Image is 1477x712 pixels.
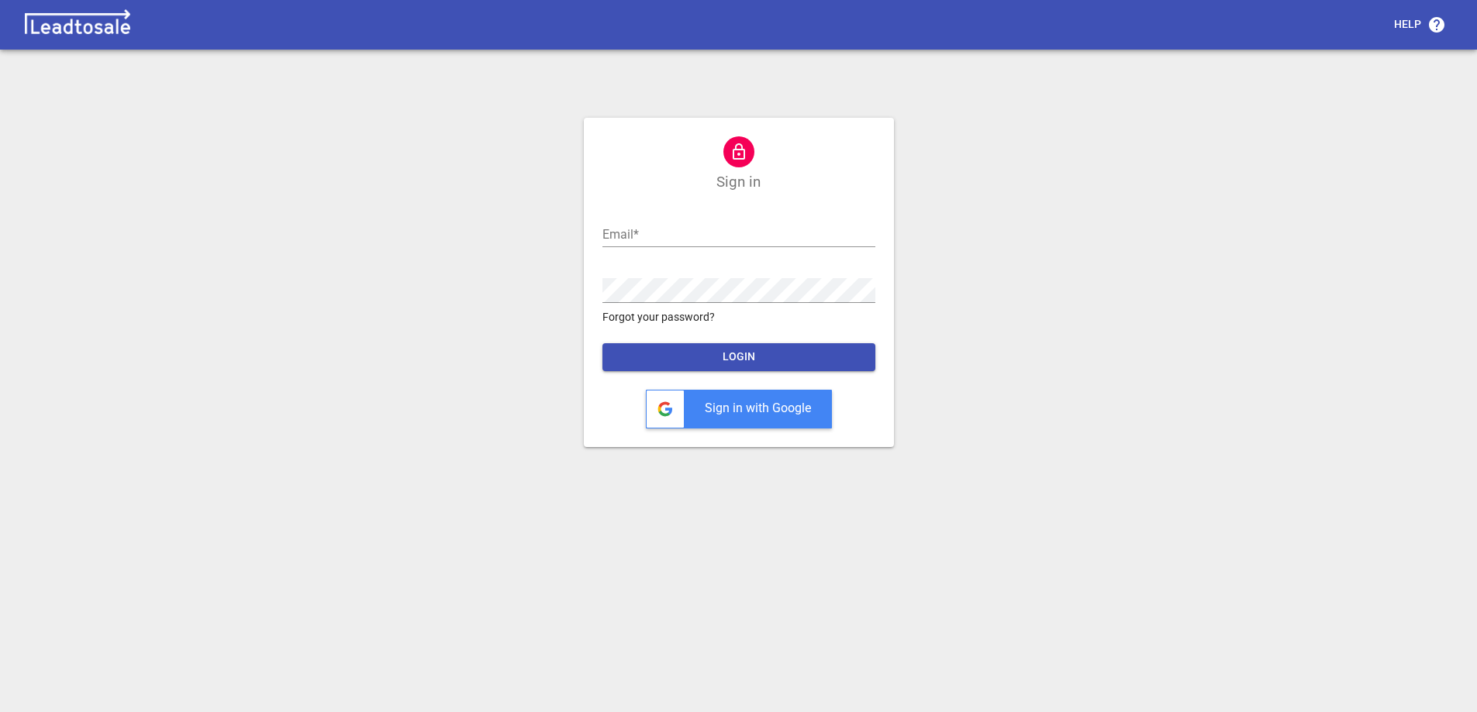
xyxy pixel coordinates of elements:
[705,401,811,415] span: Sign in with Google
[602,343,875,371] button: LOGIN
[1394,17,1421,33] p: Help
[716,174,761,191] h1: Sign in
[602,309,875,325] a: Forgot your password?
[602,222,875,247] input: Email
[615,349,863,365] span: LOGIN
[19,9,136,40] img: logo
